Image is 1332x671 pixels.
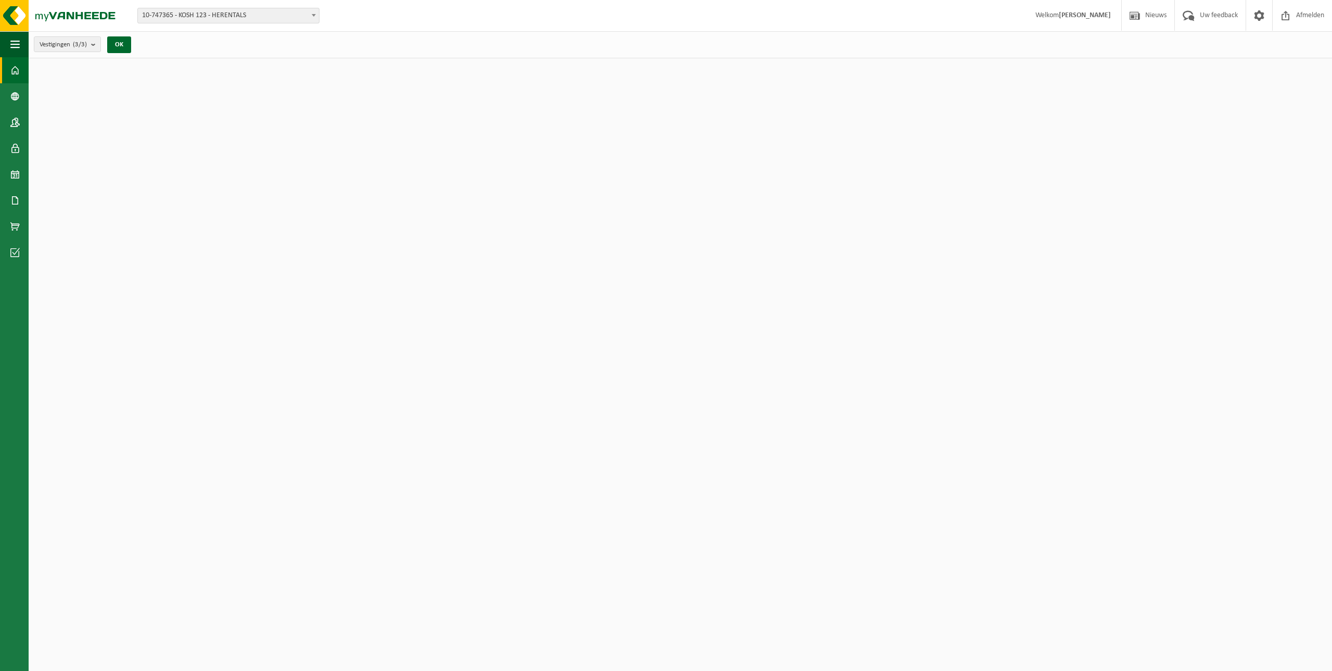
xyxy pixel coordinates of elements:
[73,41,87,48] count: (3/3)
[137,8,319,23] span: 10-747365 - KOSH 123 - HERENTALS
[34,36,101,52] button: Vestigingen(3/3)
[40,37,87,53] span: Vestigingen
[107,36,131,53] button: OK
[138,8,319,23] span: 10-747365 - KOSH 123 - HERENTALS
[1059,11,1111,19] strong: [PERSON_NAME]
